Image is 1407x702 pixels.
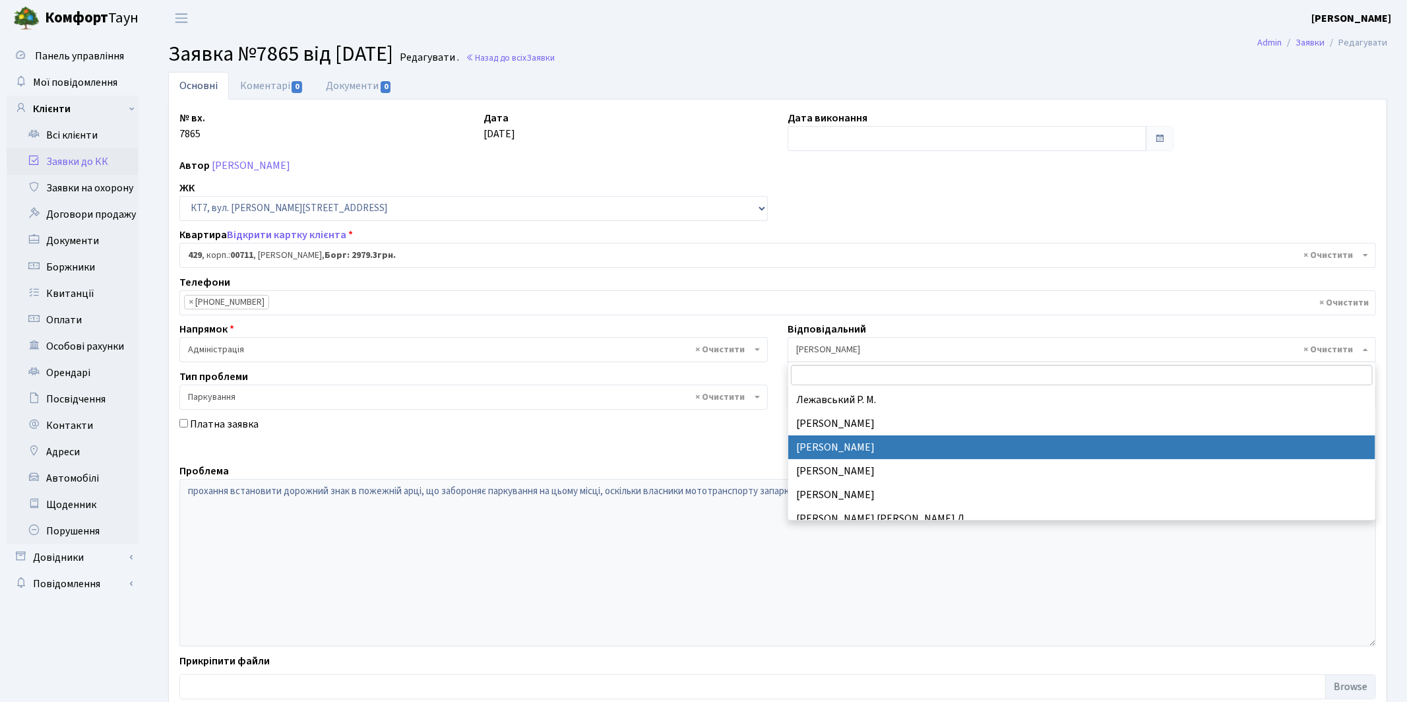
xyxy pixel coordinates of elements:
[212,158,290,173] a: [PERSON_NAME]
[466,51,555,64] a: Назад до всіхЗаявки
[474,110,778,151] div: [DATE]
[1237,29,1407,57] nav: breadcrumb
[7,43,139,69] a: Панель управління
[230,249,253,262] b: 00711
[315,72,403,100] a: Документи
[7,228,139,254] a: Документи
[788,110,867,126] label: Дата виконання
[7,201,139,228] a: Договори продажу
[325,249,396,262] b: Борг: 2979.3грн.
[7,280,139,307] a: Квитанції
[1296,36,1325,49] a: Заявки
[788,412,1375,435] li: [PERSON_NAME]
[7,307,139,333] a: Оплати
[7,518,139,544] a: Порушення
[170,110,474,151] div: 7865
[179,479,1376,647] textarea: прохання встановити дорожний знак в пожежній арці, що забороняє паркування на цьому місці, оскіль...
[190,416,259,432] label: Платна заявка
[788,435,1375,459] li: [PERSON_NAME]
[788,388,1375,412] li: Лежавський Р. М.
[179,653,270,669] label: Прикріпити файли
[1303,343,1353,356] span: Видалити всі елементи
[695,391,745,404] span: Видалити всі елементи
[7,175,139,201] a: Заявки на охорону
[1303,249,1353,262] span: Видалити всі елементи
[7,412,139,439] a: Контакти
[1311,11,1391,26] a: [PERSON_NAME]
[7,360,139,386] a: Орендарі
[188,249,1360,262] span: <b>429</b>, корп.: <b>00711</b>, Губарєва Марина Вадимівна, <b>Борг: 2979.3грн.</b>
[1325,36,1387,50] li: Редагувати
[189,296,193,309] span: ×
[188,391,751,404] span: Паркування
[45,7,139,30] span: Таун
[526,51,555,64] span: Заявки
[7,439,139,465] a: Адреси
[179,274,230,290] label: Телефони
[788,507,1375,530] li: [PERSON_NAME] [PERSON_NAME] Д.
[788,459,1375,483] li: [PERSON_NAME]
[7,122,139,148] a: Всі клієнти
[7,544,139,571] a: Довідники
[33,75,117,90] span: Мої повідомлення
[13,5,40,32] img: logo.png
[788,483,1375,507] li: [PERSON_NAME]
[397,51,459,64] small: Редагувати .
[7,492,139,518] a: Щоденник
[168,72,229,100] a: Основні
[292,81,302,93] span: 0
[179,227,353,243] label: Квартира
[695,343,745,356] span: Видалити всі елементи
[179,110,205,126] label: № вх.
[484,110,509,126] label: Дата
[229,72,315,100] a: Коментарі
[788,337,1376,362] span: Якін Іван
[168,39,393,69] span: Заявка №7865 від [DATE]
[1257,36,1282,49] a: Admin
[179,369,248,385] label: Тип проблеми
[7,386,139,412] a: Посвідчення
[7,571,139,597] a: Повідомлення
[45,7,108,28] b: Комфорт
[179,385,768,410] span: Паркування
[796,343,1360,356] span: Якін Іван
[179,337,768,362] span: Адміністрація
[35,49,124,63] span: Панель управління
[188,249,202,262] b: 429
[7,148,139,175] a: Заявки до КК
[7,96,139,122] a: Клієнти
[381,81,391,93] span: 0
[184,295,269,309] li: (050) 386-81-17
[788,321,866,337] label: Відповідальний
[179,158,210,174] label: Автор
[179,180,195,196] label: ЖК
[179,321,234,337] label: Напрямок
[179,243,1376,268] span: <b>429</b>, корп.: <b>00711</b>, Губарєва Марина Вадимівна, <b>Борг: 2979.3грн.</b>
[1319,296,1369,309] span: Видалити всі елементи
[179,463,229,479] label: Проблема
[227,228,346,242] a: Відкрити картку клієнта
[188,343,751,356] span: Адміністрація
[7,254,139,280] a: Боржники
[7,69,139,96] a: Мої повідомлення
[165,7,198,29] button: Переключити навігацію
[7,333,139,360] a: Особові рахунки
[7,465,139,492] a: Автомобілі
